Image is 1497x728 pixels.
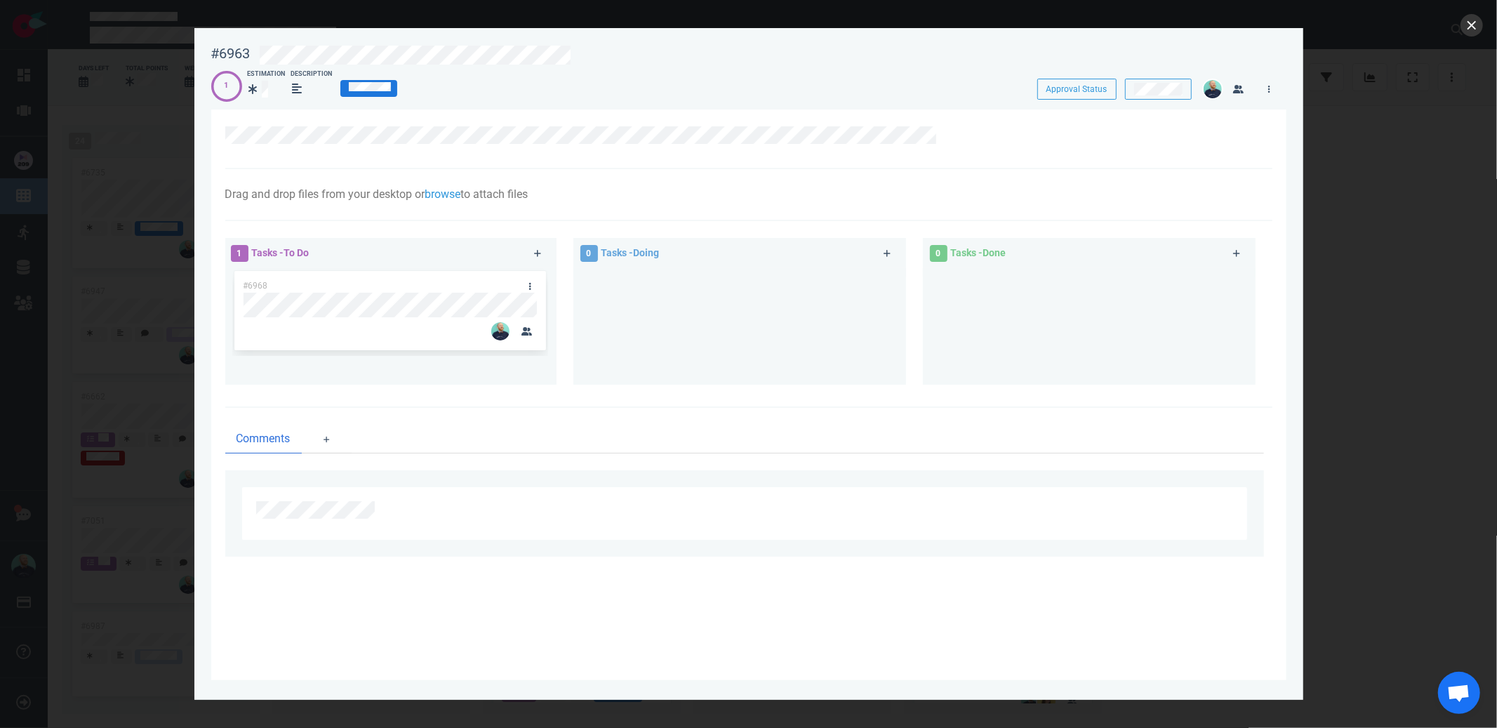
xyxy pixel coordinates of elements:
span: Tasks - To Do [252,247,310,258]
span: Comments [237,430,291,447]
img: 26 [491,322,510,340]
span: #6968 [243,281,267,291]
div: Estimation [248,70,286,79]
span: Tasks - Doing [601,247,660,258]
button: Approval Status [1037,79,1117,100]
div: Ouvrir le chat [1438,672,1480,714]
div: Description [291,70,333,79]
button: close [1461,14,1483,37]
span: 0 [580,245,598,262]
a: browse [425,187,461,201]
span: 0 [930,245,947,262]
span: Tasks - Done [951,247,1006,258]
span: 1 [231,245,248,262]
img: 26 [1204,80,1222,98]
div: 1 [225,80,229,92]
span: Drag and drop files from your desktop or [225,187,425,201]
span: to attach files [461,187,528,201]
div: #6963 [211,45,251,62]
